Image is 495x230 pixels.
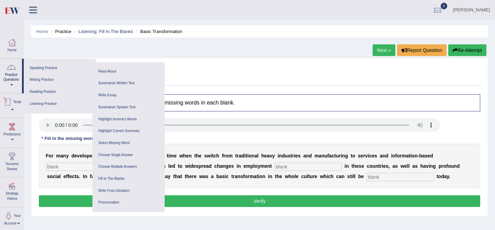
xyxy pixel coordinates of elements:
b: e [356,163,359,169]
b: v [269,153,272,158]
a: Listening Practice [27,98,92,110]
b: r [201,163,203,169]
b: e [361,163,364,169]
b: i [268,174,269,179]
b: e [279,174,282,179]
b: o [225,153,229,158]
b: s [425,153,428,158]
b: e [189,174,192,179]
b: r [313,174,315,179]
b: l [407,163,408,169]
b: u [285,153,288,158]
b: g [345,153,348,158]
b: a [319,153,321,158]
b: m [402,153,406,158]
b: n [269,174,273,179]
b: t [352,163,353,169]
a: Write Essay [96,89,161,101]
b: d [282,153,285,158]
b: v [426,163,429,169]
b: i [55,174,57,179]
b: r [52,153,53,158]
b: l [168,163,169,169]
b: n [262,174,265,179]
b: i [429,163,430,169]
b: n [393,153,396,158]
b: n [415,153,418,158]
b: a [303,153,306,158]
b: n [342,174,345,179]
b: p [439,163,442,169]
b: a [57,174,59,179]
b: t [231,174,233,179]
b: i [277,153,279,158]
b: e [243,163,246,169]
b: y [258,163,261,169]
b: h [216,153,219,158]
a: Choose Single Answer [96,149,161,161]
b: t [167,153,168,158]
b: a [406,153,409,158]
b: w [199,174,203,179]
b: o [352,153,355,158]
b: l [307,174,308,179]
b: n [238,174,241,179]
li: Practice [49,28,71,35]
b: e [428,153,430,158]
a: Summarize Written Text [96,77,161,89]
b: o [245,174,248,179]
b: f [90,174,92,179]
b: a [380,153,383,158]
b: t [235,153,237,158]
b: u [372,163,375,169]
b: a [220,163,223,169]
a: Choose Multiple Answers [96,161,161,173]
b: i [224,174,226,179]
b: e [193,163,196,169]
b: u [304,174,307,179]
b: h [196,153,199,158]
b: e [69,174,72,179]
b: i [294,153,295,158]
b: y [272,153,275,158]
b: i [341,153,342,158]
b: s [358,153,361,158]
a: Listening: Fill In The Blanks [78,29,133,34]
b: s [298,153,301,158]
b: h [353,163,356,169]
b: l [59,174,61,179]
b: . [79,174,80,179]
b: p [87,153,90,158]
b: s [374,153,377,158]
b: s [347,174,350,179]
b: - [418,153,419,158]
b: a [219,174,222,179]
b: i [189,163,190,169]
b: c [72,174,75,179]
b: d [241,153,244,158]
b: e [383,163,386,169]
b: w [400,163,404,169]
b: n [306,153,309,158]
b: c [53,174,55,179]
b: h [186,174,189,179]
b: n [267,163,271,169]
b: f [68,174,69,179]
b: m [250,174,254,179]
b: m [246,163,250,169]
b: h [324,174,327,179]
b: s [386,163,388,169]
b: n [238,163,241,169]
b: a [203,174,206,179]
b: f [395,153,397,158]
input: blank [46,163,113,171]
b: n [252,153,255,158]
b: n [84,174,87,179]
b: s [196,163,199,169]
b: c [214,163,217,169]
b: I [83,174,84,179]
b: b [419,153,422,158]
b: l [353,174,354,179]
b: o [412,153,415,158]
b: a [239,153,241,158]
